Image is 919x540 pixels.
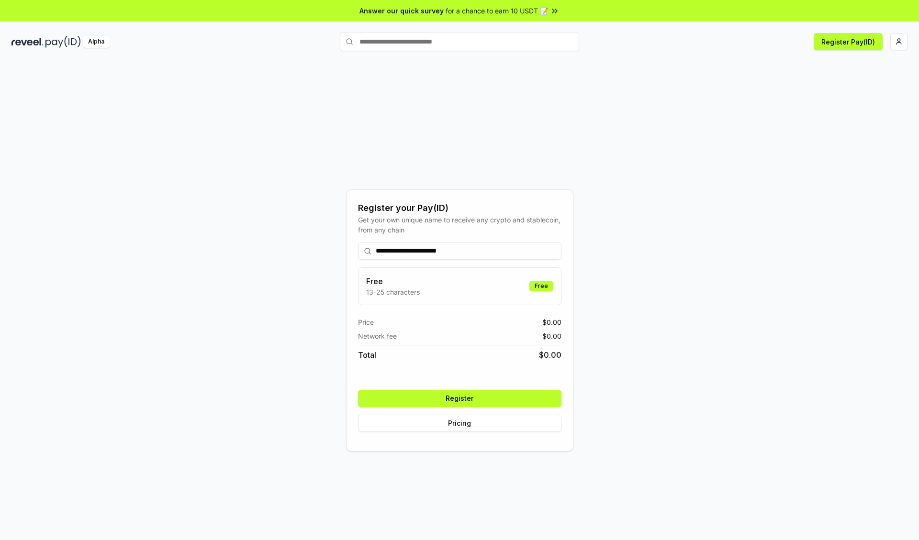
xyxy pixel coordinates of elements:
[446,6,548,16] span: for a chance to earn 10 USDT 📝
[529,281,553,291] div: Free
[542,331,561,341] span: $ 0.00
[358,349,376,361] span: Total
[539,349,561,361] span: $ 0.00
[814,33,883,50] button: Register Pay(ID)
[542,317,561,327] span: $ 0.00
[358,390,561,407] button: Register
[358,415,561,432] button: Pricing
[11,36,44,48] img: reveel_dark
[83,36,110,48] div: Alpha
[358,331,397,341] span: Network fee
[358,201,561,215] div: Register your Pay(ID)
[358,215,561,235] div: Get your own unique name to receive any crypto and stablecoin, from any chain
[366,287,420,297] p: 13-25 characters
[359,6,444,16] span: Answer our quick survey
[358,317,374,327] span: Price
[366,276,420,287] h3: Free
[45,36,81,48] img: pay_id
